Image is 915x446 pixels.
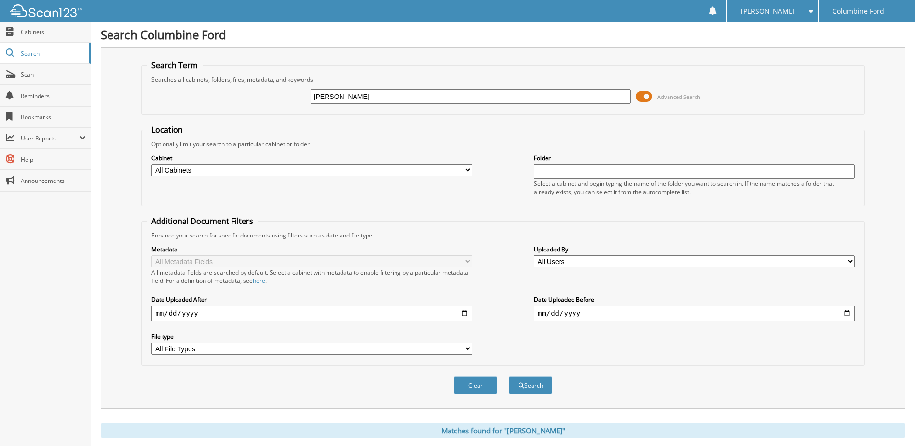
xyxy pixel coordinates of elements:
span: User Reports [21,134,79,142]
label: Metadata [151,245,472,253]
span: Scan [21,70,86,79]
div: Select a cabinet and begin typing the name of the folder you want to search in. If the name match... [534,180,855,196]
label: Cabinet [151,154,472,162]
h1: Search Columbine Ford [101,27,905,42]
legend: Search Term [147,60,203,70]
span: Columbine Ford [833,8,884,14]
div: Matches found for "[PERSON_NAME]" [101,423,905,438]
span: Bookmarks [21,113,86,121]
div: Searches all cabinets, folders, files, metadata, and keywords [147,75,859,84]
legend: Location [147,125,188,135]
input: end [534,306,855,321]
img: scan123-logo-white.svg [10,4,82,17]
label: Folder [534,154,855,162]
span: [PERSON_NAME] [741,8,795,14]
label: Uploaded By [534,245,855,253]
a: here [253,277,265,285]
span: Help [21,155,86,164]
label: File type [151,333,472,341]
legend: Additional Document Filters [147,216,258,226]
input: start [151,306,472,321]
span: Reminders [21,92,86,100]
div: Enhance your search for specific documents using filters such as date and file type. [147,231,859,239]
div: All metadata fields are searched by default. Select a cabinet with metadata to enable filtering b... [151,268,472,285]
div: Optionally limit your search to a particular cabinet or folder [147,140,859,148]
label: Date Uploaded After [151,295,472,304]
button: Search [509,376,552,394]
label: Date Uploaded Before [534,295,855,304]
span: Search [21,49,84,57]
span: Announcements [21,177,86,185]
span: Advanced Search [657,93,700,100]
span: Cabinets [21,28,86,36]
button: Clear [454,376,497,394]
